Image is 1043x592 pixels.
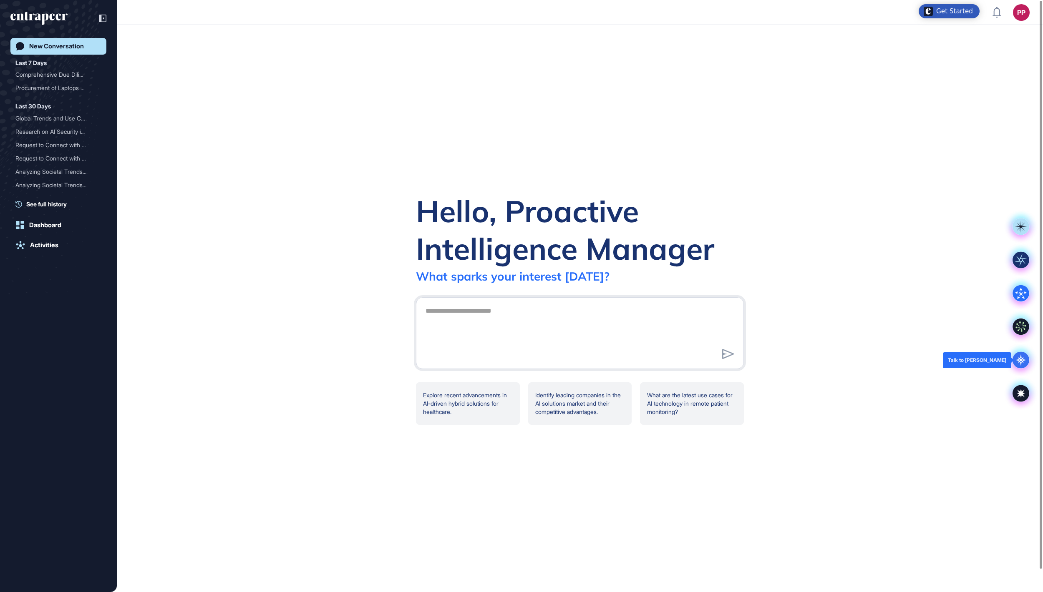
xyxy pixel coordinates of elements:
div: Global Trends and Use Cases of 3D Body Scanning in Retail: Focus on Uniqlo and Potential for Boyn... [15,112,101,125]
div: Research on AI Security i... [15,125,95,138]
div: Analyzing Societal Trends... [15,165,95,178]
div: Talk to [PERSON_NAME] [948,357,1006,363]
div: Analyzing Societal Trends Impacting Volkswagen's Strategy: Consumer Resistance to Software-Based ... [15,178,101,192]
div: Comprehensive Due Diligence Report for Healysense in AI-Driven Hybrid Solutions [15,68,101,81]
div: Last 30 Days [15,101,51,111]
a: See full history [15,200,106,208]
button: PP [1013,4,1030,21]
div: Activities [30,241,58,249]
div: Hello, Proactive Intelligence Manager [416,192,744,267]
div: entrapeer-logo [10,12,68,25]
div: Get Started [936,7,973,15]
img: launcher-image-alternative-text [924,7,933,16]
div: Request to Connect with Reese [15,138,101,152]
div: Analyzing Societal Trends Shaping Volkswagen's Automotive Strategy for 2025: Consumer Resistance,... [15,165,101,178]
div: Research on AI Security in Enterprise Environments: Best Practices for Using Generative AI Tools ... [15,125,101,138]
div: New Conversation [29,43,84,50]
div: Analyzing Societal Trends... [15,178,95,192]
div: Identify leading companies in the AI solutions market and their competitive advantages. [528,382,632,425]
div: Reese [15,192,101,205]
a: Activities [10,237,106,253]
div: Procurement of Laptops an... [15,81,95,95]
div: Open Get Started checklist [919,4,980,18]
span: See full history [26,200,67,208]
div: Comprehensive Due Diligen... [15,68,95,81]
div: Procurement of Laptops and Cisco Switches for Office Setup [15,81,101,95]
div: What sparks your interest [DATE]? [416,269,610,283]
div: Global Trends and Use Cas... [15,112,95,125]
div: Request to Connect with R... [15,138,95,152]
div: Request to Connect with R... [15,152,95,165]
div: What are the latest use cases for AI technology in remote patient monitoring? [640,382,744,425]
a: Dashboard [10,217,106,233]
div: Last 7 Days [15,58,47,68]
div: [PERSON_NAME] [15,192,95,205]
div: Dashboard [29,221,61,229]
div: Explore recent advancements in AI-driven hybrid solutions for healthcare. [416,382,520,425]
a: New Conversation [10,38,106,55]
div: Request to Connect with Reese [15,152,101,165]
